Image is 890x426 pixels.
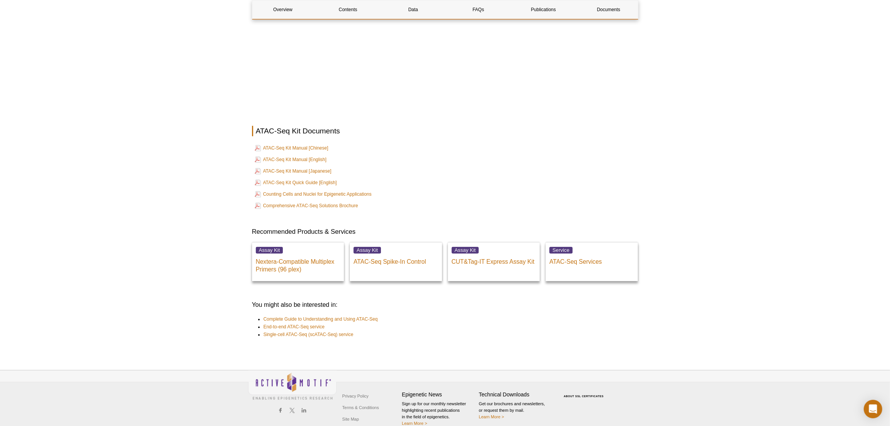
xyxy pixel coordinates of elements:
a: Counting Cells and Nuclei for Epigenetic Applications [255,190,372,199]
a: Comprehensive ATAC-Seq Solutions Brochure [255,201,358,210]
a: ATAC-Seq Kit Manual [English] [255,155,327,164]
h2: ATAC-Seq Kit Documents [252,126,638,136]
p: Nextera-Compatible Multiplex Primers (96 plex) [256,254,341,273]
a: Data [382,0,444,19]
a: ATAC-Seq Kit Quick Guide [English] [255,178,337,187]
h4: Epigenetic News [402,391,475,398]
p: CUT&Tag-IT Express Assay Kit [452,254,536,266]
p: Get our brochures and newsletters, or request them by mail. [479,401,552,420]
div: Open Intercom Messenger [864,400,882,418]
span: Assay Kit [354,247,381,253]
p: ATAC-Seq Spike-In Control [354,254,438,266]
span: Assay Kit [452,247,479,253]
a: Contents [317,0,379,19]
a: Assay Kit CUT&Tag-IT Express Assay Kit [448,242,540,281]
span: Service [549,247,573,253]
a: Overview [252,0,314,19]
h3: Recommended Products & Services [252,227,638,236]
a: Terms & Conditions [341,402,381,413]
a: Single-cell ATAC-Seq (scATAC-Seq) service [264,331,354,338]
h4: Technical Downloads [479,391,552,398]
a: ABOUT SSL CERTIFICATES [564,395,604,398]
a: Learn More > [402,421,427,426]
a: Privacy Policy [341,390,371,402]
a: Site Map [341,413,361,425]
a: End-to-end ATAC-Seq service [264,323,325,331]
h3: You might also be interested in: [252,300,638,310]
a: Complete Guide to Understanding and Using ATAC-Seq [264,315,378,323]
span: Assay Kit [256,247,283,253]
table: Click to Verify - This site chose Symantec SSL for secure e-commerce and confidential communicati... [556,384,614,401]
a: ATAC-Seq Kit Manual [Japanese] [255,166,332,176]
a: Assay Kit Nextera-Compatible Multiplex Primers (96 plex) [252,242,344,281]
a: Publications [513,0,574,19]
a: Service ATAC-Seq Services [546,242,638,281]
img: Active Motif, [248,370,337,401]
a: FAQs [448,0,509,19]
p: ATAC-Seq Services [549,254,634,266]
a: ATAC-Seq Kit Manual [Chinese] [255,143,329,153]
a: Documents [578,0,639,19]
a: Assay Kit ATAC-Seq Spike-In Control [350,242,442,281]
a: Learn More > [479,414,504,419]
